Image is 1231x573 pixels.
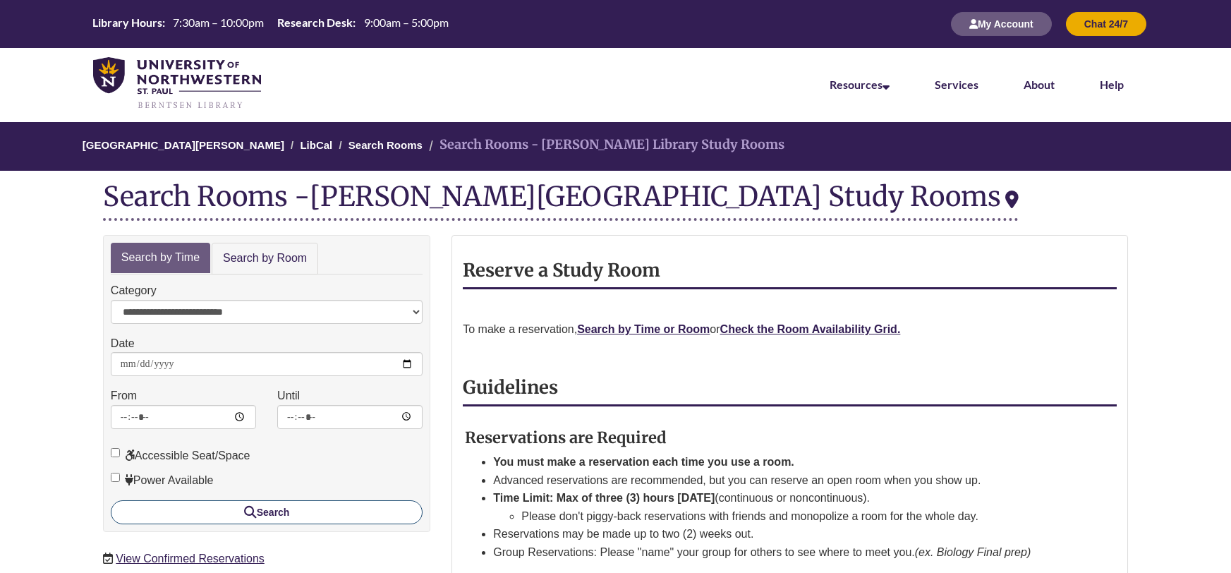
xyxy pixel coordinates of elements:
[300,139,332,151] a: LibCal
[111,473,120,482] input: Power Available
[272,15,358,30] th: Research Desk:
[173,16,264,29] span: 7:30am – 10:00pm
[463,376,558,399] strong: Guidelines
[111,334,135,353] label: Date
[87,15,454,33] a: Hours Today
[310,179,1019,213] div: [PERSON_NAME][GEOGRAPHIC_DATA] Study Rooms
[493,543,1083,562] li: Group Reservations: Please "name" your group for others to see where to meet you.
[493,492,715,504] strong: Time Limit: Max of three (3) hours [DATE]
[87,15,167,30] th: Library Hours:
[493,489,1083,525] li: (continuous or noncontinuous).
[111,387,137,405] label: From
[830,78,890,91] a: Resources
[116,553,264,565] a: View Confirmed Reservations
[425,135,784,155] li: Search Rooms - [PERSON_NAME] Library Study Rooms
[521,507,1083,526] li: Please don't piggy-back reservations with friends and monopolize a room for the whole day.
[83,139,284,151] a: [GEOGRAPHIC_DATA][PERSON_NAME]
[1066,12,1146,36] button: Chat 24/7
[463,259,660,282] strong: Reserve a Study Room
[111,243,210,273] a: Search by Time
[493,525,1083,543] li: Reservations may be made up to two (2) weeks out.
[87,15,454,32] table: Hours Today
[277,387,300,405] label: Until
[915,546,1031,558] em: (ex. Biology Final prep)
[348,139,423,151] a: Search Rooms
[465,428,667,447] strong: Reservations are Required
[935,78,978,91] a: Services
[111,500,423,524] button: Search
[463,320,1117,339] p: To make a reservation, or
[1066,18,1146,30] a: Chat 24/7
[212,243,318,275] a: Search by Room
[720,323,901,335] a: Check the Room Availability Grid.
[951,12,1052,36] button: My Account
[111,471,214,490] label: Power Available
[111,447,250,465] label: Accessible Seat/Space
[577,323,710,335] a: Search by Time or Room
[951,18,1052,30] a: My Account
[364,16,449,29] span: 9:00am – 5:00pm
[493,471,1083,490] li: Advanced reservations are recommended, but you can reserve an open room when you show up.
[93,57,261,110] img: UNWSP Library Logo
[111,282,157,300] label: Category
[1100,78,1124,91] a: Help
[493,456,794,468] strong: You must make a reservation each time you use a room.
[111,448,120,457] input: Accessible Seat/Space
[1024,78,1055,91] a: About
[103,181,1019,221] div: Search Rooms -
[103,122,1128,171] nav: Breadcrumb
